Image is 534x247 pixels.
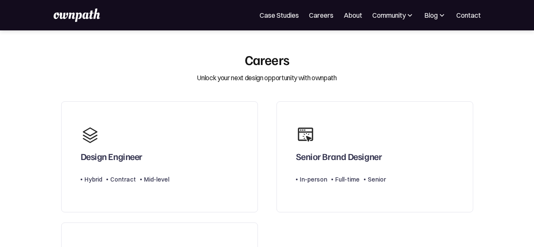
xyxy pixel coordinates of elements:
[424,10,438,20] div: Blog
[197,73,337,83] div: Unlock your next design opportunity with ownpath
[260,10,299,20] a: Case Studies
[368,174,386,185] div: Senior
[110,174,136,185] div: Contract
[424,10,446,20] div: Blog
[456,10,481,20] a: Contact
[344,10,362,20] a: About
[81,151,142,162] div: Design Engineer
[61,101,258,212] a: Design EngineerHybridContractMid-level
[245,52,290,68] div: Careers
[309,10,333,20] a: Careers
[276,101,473,212] a: Senior Brand DesignerIn-personFull-timeSenior
[300,174,327,185] div: In-person
[296,151,382,162] div: Senior Brand Designer
[84,174,102,185] div: Hybrid
[335,174,360,185] div: Full-time
[372,10,406,20] div: Community
[372,10,414,20] div: Community
[144,174,169,185] div: Mid-level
